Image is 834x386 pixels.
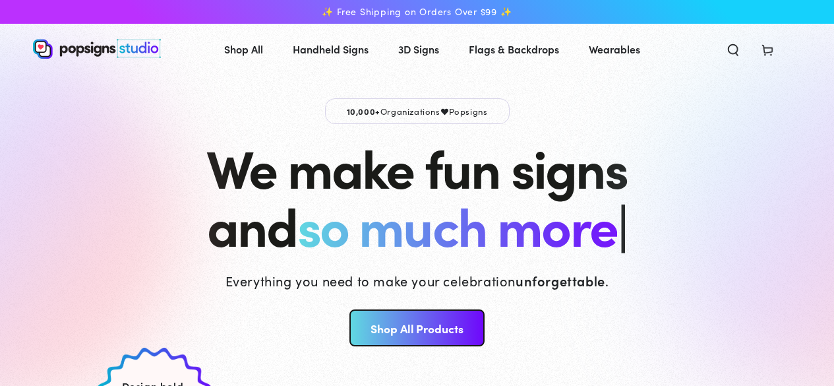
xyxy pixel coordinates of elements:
[225,271,609,290] p: Everything you need to make your celebration .
[589,40,640,59] span: Wearables
[617,187,627,261] span: |
[349,309,485,346] a: Shop All Products
[322,6,512,18] span: ✨ Free Shipping on Orders Over $99 ✨
[224,40,263,59] span: Shop All
[347,105,380,117] span: 10,000+
[293,40,369,59] span: Handheld Signs
[716,34,750,63] summary: Search our site
[579,32,650,67] a: Wearables
[469,40,559,59] span: Flags & Backdrops
[297,187,617,261] span: so much more
[388,32,449,67] a: 3D Signs
[398,40,439,59] span: 3D Signs
[206,137,627,253] h1: We make fun signs and
[325,98,510,124] p: Organizations Popsigns
[214,32,273,67] a: Shop All
[283,32,378,67] a: Handheld Signs
[459,32,569,67] a: Flags & Backdrops
[516,271,605,290] strong: unforgettable
[33,39,161,59] img: Popsigns Studio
